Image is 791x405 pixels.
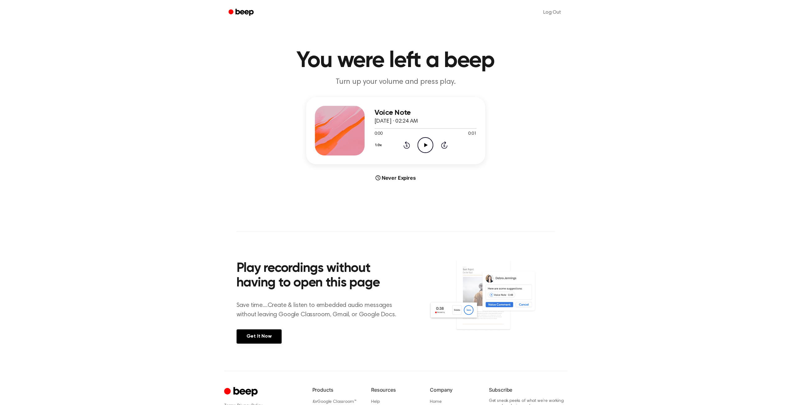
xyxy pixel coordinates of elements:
a: Home [430,400,441,404]
h6: Subscribe [489,386,567,394]
button: 1.0x [375,140,384,151]
i: for [312,400,318,404]
h1: You were left a beep [237,50,555,72]
span: [DATE] · 02:24 AM [375,119,418,124]
a: Log Out [537,5,567,20]
h3: Voice Note [375,109,476,117]
a: Get It Now [237,329,282,344]
div: Never Expires [306,174,485,182]
h6: Company [430,386,479,394]
span: 0:01 [468,131,476,137]
span: 0:00 [375,131,383,137]
p: Save time....Create & listen to embedded audio messages without leaving Google Classroom, Gmail, ... [237,301,404,319]
a: Cruip [224,386,259,398]
a: Help [371,400,379,404]
a: Beep [224,7,259,19]
img: Voice Comments on Docs and Recording Widget [429,259,554,343]
h2: Play recordings without having to open this page [237,261,404,291]
p: Turn up your volume and press play. [276,77,515,87]
h6: Products [312,386,361,394]
h6: Resources [371,386,420,394]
